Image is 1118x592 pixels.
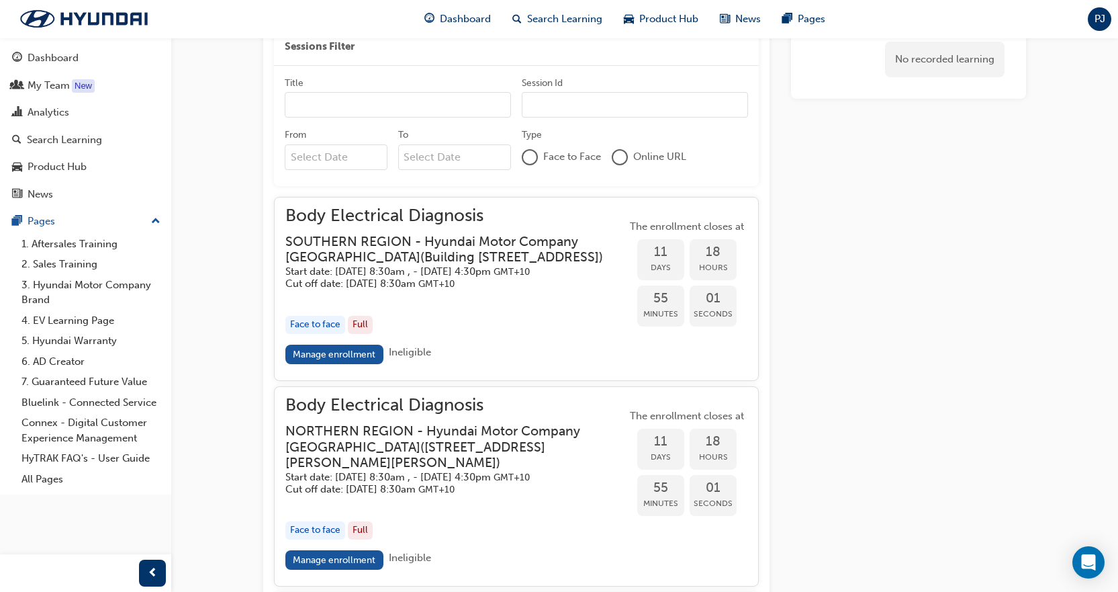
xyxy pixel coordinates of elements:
span: 01 [690,480,737,496]
a: guage-iconDashboard [414,5,502,33]
a: Bluelink - Connected Service [16,392,166,413]
span: Search Learning [527,11,602,27]
button: Pages [5,209,166,234]
div: To [398,128,408,142]
span: news-icon [720,11,730,28]
span: 18 [690,245,737,260]
div: No recorded learning [885,42,1005,77]
a: car-iconProduct Hub [613,5,709,33]
span: 55 [637,480,684,496]
a: Connex - Digital Customer Experience Management [16,413,166,448]
div: Session Id [522,77,563,90]
a: 6. AD Creator [16,351,166,372]
input: Session Id [522,92,748,118]
div: Type [522,128,542,142]
button: PJ [1088,7,1111,31]
h3: NORTHERN REGION - Hyundai Motor Company [GEOGRAPHIC_DATA] ( [STREET_ADDRESS][PERSON_NAME][PERSON_... [285,423,605,470]
span: car-icon [624,11,634,28]
span: Days [637,450,684,465]
div: From [285,128,306,142]
div: Search Learning [27,132,102,148]
span: pages-icon [12,216,22,228]
input: From [285,144,387,170]
span: Minutes [637,306,684,322]
span: Sessions Filter [285,39,355,54]
div: Full [348,521,373,540]
span: Body Electrical Diagnosis [285,208,626,224]
span: people-icon [12,80,22,92]
button: Body Electrical DiagnosisSOUTHERN REGION - Hyundai Motor Company [GEOGRAPHIC_DATA](Building [STRE... [285,208,747,370]
span: car-icon [12,161,22,173]
span: Dashboard [440,11,491,27]
span: The enrollment closes at [626,219,747,235]
a: Analytics [5,100,166,125]
a: news-iconNews [709,5,772,33]
span: Body Electrical Diagnosis [285,398,626,413]
button: Body Electrical DiagnosisNORTHERN REGION - Hyundai Motor Company [GEOGRAPHIC_DATA]([STREET_ADDRES... [285,398,747,575]
span: Seconds [690,496,737,511]
span: news-icon [12,189,22,201]
span: 18 [690,434,737,450]
div: Full [348,316,373,334]
span: Face to Face [543,149,601,165]
span: News [735,11,761,27]
div: Face to face [285,521,345,540]
div: News [28,187,53,202]
div: Title [285,77,304,90]
span: Australian Eastern Standard Time GMT+10 [418,484,455,495]
span: Days [637,260,684,276]
span: Ineligible [389,552,431,564]
span: prev-icon [148,565,158,582]
span: Australian Eastern Standard Time GMT+10 [494,472,530,483]
h5: Start date: [DATE] 8:30am , - [DATE] 4:30pm [285,471,605,484]
span: Hours [690,450,737,465]
a: pages-iconPages [772,5,836,33]
a: HyTRAK FAQ's - User Guide [16,448,166,469]
h5: Cut off date: [DATE] 8:30am [285,483,605,496]
span: The enrollment closes at [626,409,747,424]
span: Product Hub [639,11,698,27]
a: 4. EV Learning Page [16,310,166,331]
a: 1. Aftersales Training [16,234,166,255]
a: Dashboard [5,46,166,71]
span: guage-icon [12,52,22,65]
a: 2. Sales Training [16,254,166,275]
a: 5. Hyundai Warranty [16,331,166,351]
a: Manage enrollment [285,345,383,364]
div: Pages [28,214,55,229]
div: Open Intercom Messenger [1072,546,1105,579]
a: All Pages [16,469,166,490]
h5: Start date: [DATE] 8:30am , - [DATE] 4:30pm [285,265,605,278]
span: Australian Eastern Standard Time GMT+10 [418,278,455,290]
span: Hours [690,260,737,276]
input: To [398,144,512,170]
span: Minutes [637,496,684,511]
a: News [5,182,166,207]
a: search-iconSearch Learning [502,5,613,33]
h5: Cut off date: [DATE] 8:30am [285,278,605,290]
span: Ineligible [389,346,431,358]
span: PJ [1094,11,1105,27]
a: My Team [5,73,166,98]
div: Tooltip anchor [72,79,95,93]
a: 3. Hyundai Motor Company Brand [16,275,166,310]
span: search-icon [12,134,21,146]
span: 55 [637,291,684,306]
input: Title [285,92,511,118]
a: 7. Guaranteed Future Value [16,372,166,392]
span: 11 [637,245,684,260]
span: 11 [637,434,684,450]
span: Online URL [633,149,686,165]
a: Product Hub [5,155,166,179]
div: Face to face [285,316,345,334]
div: My Team [28,78,70,93]
div: Dashboard [28,50,79,66]
span: guage-icon [424,11,434,28]
span: 01 [690,291,737,306]
span: chart-icon [12,107,22,119]
span: Seconds [690,306,737,322]
a: Search Learning [5,128,166,153]
span: Australian Eastern Standard Time GMT+10 [494,266,530,278]
a: Trak [7,5,161,33]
